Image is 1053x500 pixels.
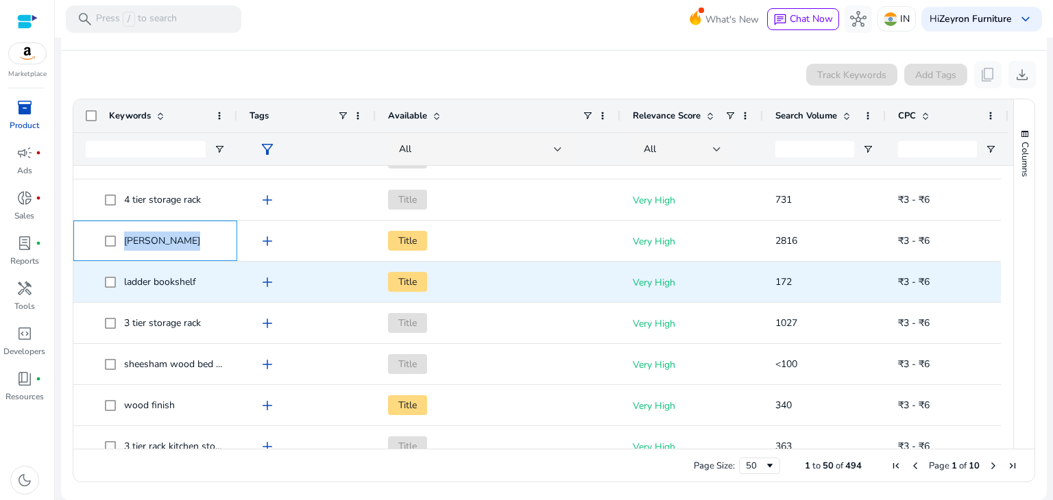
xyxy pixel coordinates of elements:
span: fiber_manual_record [36,240,41,246]
span: 340 [775,399,792,412]
span: to [812,460,821,472]
span: / [123,12,135,27]
p: Reports [10,255,39,267]
span: ₹3 - ₹6 [898,316,930,329]
span: ladder bookshelf [124,275,196,288]
span: add [259,192,276,208]
button: chatChat Now [767,8,839,30]
span: add [259,151,276,167]
p: Tools [14,300,35,312]
span: inventory_2 [16,99,33,116]
span: ₹3 - ₹6 [898,234,930,247]
span: ₹3 - ₹6 [898,193,930,206]
span: lab_profile [16,235,33,251]
button: Open Filter Menu [214,144,225,155]
span: <100 [775,358,797,371]
span: chat [773,13,787,27]
span: add [259,356,276,373]
span: 1 [952,460,957,472]
p: Resources [5,390,44,403]
p: Press to search [96,12,177,27]
p: Very High [633,186,751,214]
div: First Page [891,460,901,471]
span: download [1014,66,1030,83]
span: fiber_manual_record [36,150,41,155]
span: book_4 [16,371,33,387]
b: Zeyron Furniture [939,12,1012,25]
span: 363 [775,440,792,453]
span: 50 [823,460,834,472]
span: Title [388,354,427,374]
p: Very High [633,310,751,338]
span: add [259,438,276,455]
p: Marketplace [8,69,47,79]
span: 3 tier rack kitchen storage [124,440,234,453]
p: Very High [633,433,751,461]
span: wood finish [124,399,175,412]
p: Sales [14,210,34,222]
span: 2816 [775,234,797,247]
span: Chat Now [790,12,833,25]
span: donut_small [16,190,33,206]
span: All [399,142,411,155]
p: Developers [3,345,45,358]
span: Keywords [109,110,151,122]
span: campaign [16,145,33,161]
span: Title [388,395,427,415]
span: add [259,315,276,332]
p: Ads [17,164,32,177]
span: 494 [845,460,862,472]
span: dark_mode [16,472,33,488]
span: handyman [16,280,33,297]
span: ₹3 - ₹6 [898,358,930,371]
div: Last Page [1007,460,1018,471]
img: amazon.svg [9,43,46,64]
span: add [259,397,276,414]
div: Page Size [739,458,780,474]
p: Very High [633,351,751,379]
input: Search Volume Filter Input [775,141,854,158]
span: Title [388,436,427,456]
span: search [77,11,93,27]
span: Relevance Score [633,110,701,122]
span: Title [388,313,427,333]
span: What's New [705,8,759,32]
span: Title [388,272,427,292]
p: Very High [633,227,751,255]
span: 731 [775,193,792,206]
span: ₹3 - ₹6 [898,440,930,453]
span: Tags [250,110,269,122]
span: [PERSON_NAME] [124,234,200,247]
span: of [836,460,843,472]
span: of [959,460,967,472]
input: Keywords Filter Input [86,141,206,158]
span: keyboard_arrow_down [1017,11,1034,27]
span: Title [388,231,427,251]
span: hub [850,11,867,27]
p: Very High [633,392,751,420]
p: IN [900,7,910,31]
div: Page Size: [694,460,735,472]
button: hub [845,5,872,33]
span: 1027 [775,316,797,329]
input: CPC Filter Input [898,141,977,158]
span: fiber_manual_record [36,195,41,201]
span: Available [388,110,427,122]
span: Page [929,460,949,472]
span: code_blocks [16,325,33,342]
span: ₹3 - ₹6 [898,399,930,412]
button: Open Filter Menu [862,144,873,155]
span: Columns [1019,142,1031,177]
div: Next Page [988,460,999,471]
span: Title [388,190,427,210]
span: 1 [805,460,810,472]
span: Search Volume [775,110,837,122]
button: Open Filter Menu [985,144,996,155]
span: ₹3 - ₹6 [898,275,930,288]
span: 172 [775,275,792,288]
span: 3 tier storage rack [124,316,201,329]
p: Hi [930,14,1012,24]
div: 50 [746,460,764,472]
button: download [1008,61,1036,88]
span: add [259,233,276,249]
